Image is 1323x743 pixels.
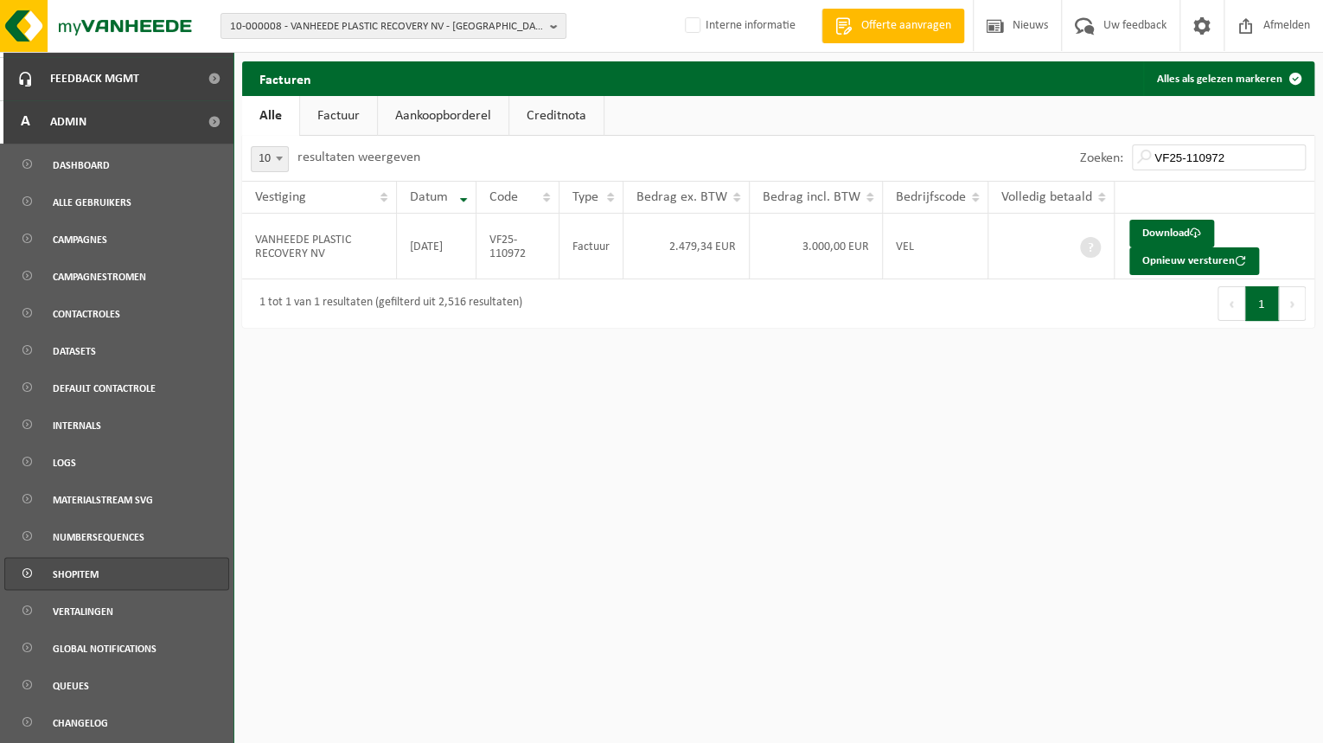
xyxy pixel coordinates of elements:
label: Zoeken: [1080,151,1123,165]
a: Alle [242,96,299,136]
span: Contactroles [53,298,120,330]
span: Code [489,190,518,204]
span: Shopitem [53,558,99,591]
td: VF25-110972 [476,214,559,279]
span: Volledig betaald [1001,190,1092,204]
span: Datasets [53,335,96,368]
span: Feedback MGMT [50,57,139,100]
span: 10-000008 - VANHEEDE PLASTIC RECOVERY NV - [GEOGRAPHIC_DATA] [230,14,543,40]
a: Global notifications [4,631,229,664]
span: Global notifications [53,632,157,665]
span: Vertalingen [53,595,113,628]
button: Next [1279,286,1306,321]
span: Datum [410,190,448,204]
a: Alle gebruikers [4,185,229,218]
span: Vestiging [255,190,306,204]
span: Dashboard [53,149,110,182]
td: [DATE] [397,214,476,279]
div: 1 tot 1 van 1 resultaten (gefilterd uit 2,516 resultaten) [251,288,522,319]
button: Previous [1218,286,1245,321]
td: VANHEEDE PLASTIC RECOVERY NV [242,214,397,279]
button: 1 [1245,286,1279,321]
button: Alles als gelezen markeren [1143,61,1313,96]
td: 3.000,00 EUR [750,214,883,279]
label: Interne informatie [681,13,796,39]
h2: Facturen [242,61,329,95]
span: Numbersequences [53,521,144,554]
a: Download [1129,220,1214,247]
a: Numbersequences [4,520,229,553]
span: Materialstream SVG [53,484,153,516]
span: Bedrijfscode [896,190,966,204]
span: Internals [53,409,101,442]
span: A [17,100,33,144]
span: Logs [53,446,76,479]
span: Queues [53,669,89,702]
a: Changelog [4,706,229,739]
a: default contactrole [4,371,229,404]
a: Vertalingen [4,594,229,627]
span: Campagnestromen [53,260,146,293]
span: 10 [252,147,288,171]
label: resultaten weergeven [297,151,420,164]
span: default contactrole [53,372,156,405]
td: Factuur [559,214,623,279]
a: Shopitem [4,557,229,590]
a: Materialstream SVG [4,483,229,516]
span: Bedrag incl. BTW [763,190,860,204]
span: 10 [251,146,289,172]
a: Contactroles [4,297,229,330]
span: Changelog [53,707,108,740]
button: 10-000008 - VANHEEDE PLASTIC RECOVERY NV - [GEOGRAPHIC_DATA] [220,13,566,39]
span: Campagnes [53,223,107,256]
a: Creditnota [509,96,604,136]
a: Aankoopborderel [378,96,508,136]
button: Opnieuw versturen [1129,247,1259,275]
a: Internals [4,408,229,441]
a: Offerte aanvragen [821,9,964,43]
a: Campagnestromen [4,259,229,292]
span: Admin [50,100,86,144]
a: Dashboard [4,148,229,181]
a: Queues [4,669,229,701]
a: Datasets [4,334,229,367]
span: Alle gebruikers [53,186,131,219]
td: VEL [883,214,988,279]
a: Logs [4,445,229,478]
span: Bedrag ex. BTW [636,190,727,204]
a: Campagnes [4,222,229,255]
span: Offerte aanvragen [857,17,955,35]
span: Type [572,190,598,204]
a: Factuur [300,96,377,136]
td: 2.479,34 EUR [623,214,750,279]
